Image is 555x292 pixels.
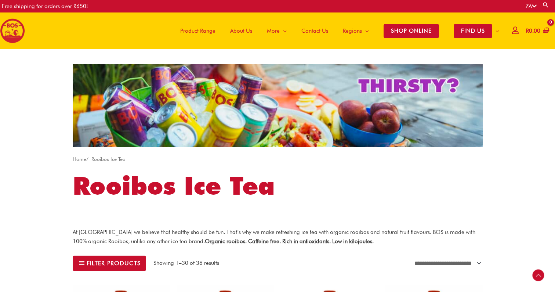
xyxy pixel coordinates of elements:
span: Filter products [87,260,141,266]
a: Search button [542,1,549,8]
button: Filter products [73,256,146,271]
span: Product Range [180,20,215,42]
h1: Rooibos Ice Tea [73,169,483,203]
p: Showing 1–30 of 36 results [153,259,219,267]
span: More [267,20,280,42]
span: Regions [343,20,362,42]
select: Shop order [410,256,483,270]
a: Home [73,156,86,162]
span: Contact Us [301,20,328,42]
a: More [260,12,294,49]
p: At [GEOGRAPHIC_DATA] we believe that healthy should be fun. That’s why we make refreshing ice tea... [73,228,483,246]
span: FIND US [454,24,492,38]
nav: Site Navigation [167,12,507,49]
a: About Us [223,12,260,49]
bdi: 0.00 [526,28,540,34]
a: Regions [335,12,376,49]
a: SHOP ONLINE [376,12,446,49]
span: SHOP ONLINE [384,24,439,38]
span: R [526,28,529,34]
a: ZA [526,3,537,10]
img: screenshot [73,64,483,147]
span: About Us [230,20,252,42]
a: View Shopping Cart, empty [525,23,549,39]
strong: Organic rooibos. Caffeine free. Rich in antioxidants. Low in kilojoules. [205,238,374,245]
a: Contact Us [294,12,335,49]
nav: Breadcrumb [73,155,483,164]
a: Product Range [173,12,223,49]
